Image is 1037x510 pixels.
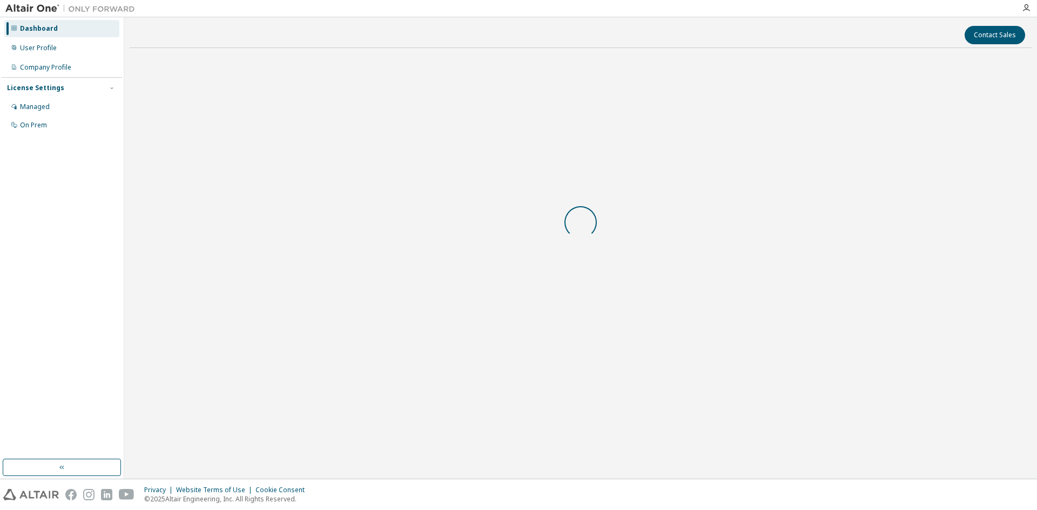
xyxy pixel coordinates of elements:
img: youtube.svg [119,489,134,500]
img: altair_logo.svg [3,489,59,500]
div: Managed [20,103,50,111]
p: © 2025 Altair Engineering, Inc. All Rights Reserved. [144,494,311,504]
img: instagram.svg [83,489,95,500]
div: User Profile [20,44,57,52]
div: Privacy [144,486,176,494]
img: Altair One [5,3,140,14]
img: linkedin.svg [101,489,112,500]
div: Dashboard [20,24,58,33]
div: Cookie Consent [255,486,311,494]
img: facebook.svg [65,489,77,500]
div: Company Profile [20,63,71,72]
div: License Settings [7,84,64,92]
div: On Prem [20,121,47,130]
button: Contact Sales [965,26,1025,44]
div: Website Terms of Use [176,486,255,494]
